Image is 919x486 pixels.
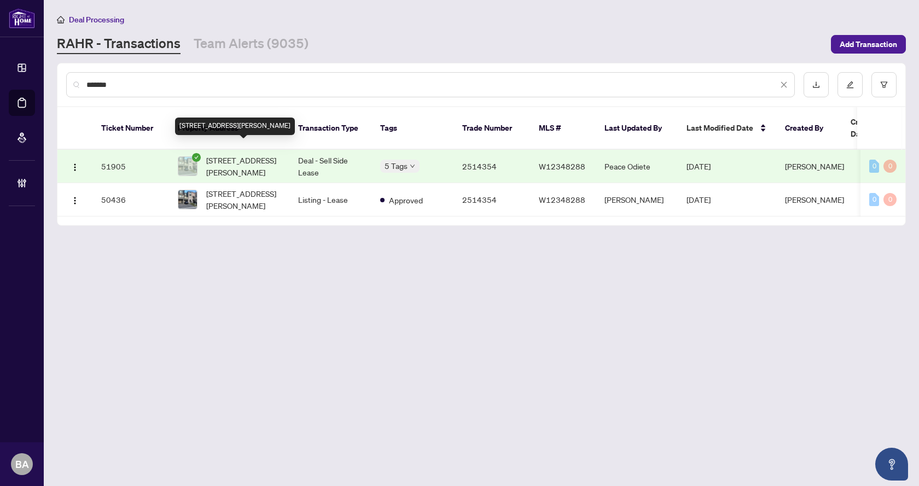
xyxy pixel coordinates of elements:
th: Ticket Number [92,107,169,150]
button: Logo [66,191,84,208]
span: BA [15,456,29,472]
span: 5 Tags [385,160,408,172]
img: Logo [71,196,79,205]
span: Add Transaction [840,36,897,53]
span: W12348288 [539,161,585,171]
th: Created By [776,107,842,150]
div: 0 [883,193,897,206]
th: Last Modified Date [678,107,776,150]
div: 0 [869,160,879,173]
span: filter [880,81,888,89]
td: Deal - Sell Side Lease [289,150,371,183]
span: Deal Processing [69,15,124,25]
button: Open asap [875,448,908,481]
span: W12348288 [539,195,585,204]
th: MLS # [530,107,596,150]
div: 0 [869,193,879,206]
span: [PERSON_NAME] [785,195,844,204]
td: 2514354 [453,183,530,216]
div: [STREET_ADDRESS][PERSON_NAME] [175,118,295,135]
th: Trade Number [453,107,530,150]
td: 50436 [92,183,169,216]
span: Last Modified Date [687,122,753,134]
img: thumbnail-img [178,157,197,175]
img: logo [9,8,35,28]
img: Logo [71,163,79,172]
button: edit [837,72,863,97]
span: [STREET_ADDRESS][PERSON_NAME] [206,188,281,212]
span: check-circle [192,153,201,162]
span: close [780,81,788,89]
th: Tags [371,107,453,150]
button: filter [871,72,897,97]
img: thumbnail-img [178,190,197,209]
th: Created Date [842,107,918,150]
span: edit [846,81,854,89]
span: [DATE] [687,161,711,171]
a: RAHR - Transactions [57,34,181,54]
td: Listing - Lease [289,183,371,216]
th: Last Updated By [596,107,678,150]
td: Peace Odiete [596,150,678,183]
td: 51905 [92,150,169,183]
td: 2514354 [453,150,530,183]
span: [STREET_ADDRESS][PERSON_NAME] [206,154,281,178]
span: [DATE] [687,195,711,204]
span: Created Date [851,116,897,140]
th: Property Address [169,107,289,150]
span: [PERSON_NAME] [785,161,844,171]
td: [PERSON_NAME] [596,183,678,216]
span: home [57,16,65,24]
span: download [812,81,820,89]
button: download [804,72,829,97]
span: down [410,163,415,169]
a: Team Alerts (9035) [194,34,309,54]
button: Add Transaction [831,35,906,54]
button: Logo [66,157,84,175]
span: Approved [389,194,423,206]
th: Transaction Type [289,107,371,150]
div: 0 [883,160,897,173]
